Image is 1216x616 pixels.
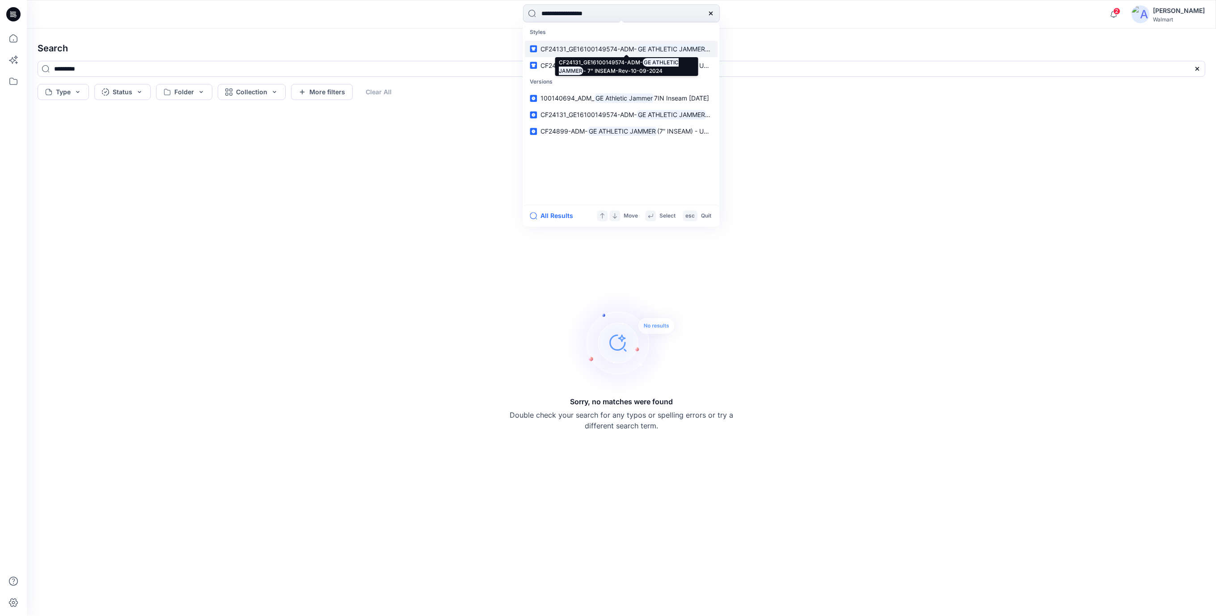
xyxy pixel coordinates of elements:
[540,94,594,102] span: 100140694_ADM_
[685,211,695,221] p: esc
[624,211,638,221] p: Move
[637,109,706,120] mark: GE ATHLETIC JAMMER
[530,210,579,221] button: All Results
[524,24,718,41] p: Styles
[291,84,353,100] button: More filters
[524,41,718,57] a: CF24131_GE16100149574-ADM-GE ATHLETIC JAMMER- 7” INSEAM-Rev-10-09-2024
[38,84,89,100] button: Type
[1113,8,1120,15] span: 2
[1132,5,1149,23] img: avatar
[540,111,637,118] span: CF24131_GE16100149574-ADM-
[657,127,751,135] span: (7” INSEAM) - UPDATED LINING
[524,90,718,106] a: 100140694_ADM_GE Athletic Jammer7IN Inseam [DATE]
[654,94,709,102] span: 7IN Inseam [DATE]
[540,62,587,69] span: CF24899-ADM-
[540,127,587,135] span: CF24899-ADM-
[706,111,794,118] span: - 7” INSEAM-Rev-10-09-2024
[657,62,751,69] span: (7” INSEAM) - UPDATED LINING
[594,93,654,103] mark: GE Athletic Jammer
[524,123,718,139] a: CF24899-ADM-GE ATHLETIC JAMMER(7” INSEAM) - UPDATED LINING
[587,60,657,71] mark: GE ATHLETIC JAMMER
[637,44,706,54] mark: GE ATHLETIC JAMMER
[701,211,711,221] p: Quit
[1153,16,1205,23] div: Walmart
[30,36,1212,61] h4: Search
[156,84,212,100] button: Folder
[1153,5,1205,16] div: [PERSON_NAME]
[524,106,718,123] a: CF24131_GE16100149574-ADM-GE ATHLETIC JAMMER- 7” INSEAM-Rev-10-09-2024
[510,410,733,431] p: Double check your search for any typos or spelling errors or try a different search term.
[524,57,718,74] a: CF24899-ADM-GE ATHLETIC JAMMER(7” INSEAM) - UPDATED LINING
[659,211,676,221] p: Select
[570,396,673,407] h5: Sorry, no matches were found
[540,45,637,53] span: CF24131_GE16100149574-ADM-
[587,126,657,136] mark: GE ATHLETIC JAMMER
[94,84,151,100] button: Status
[218,84,286,100] button: Collection
[524,74,718,90] p: Versions
[566,289,691,396] img: Sorry, no matches were found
